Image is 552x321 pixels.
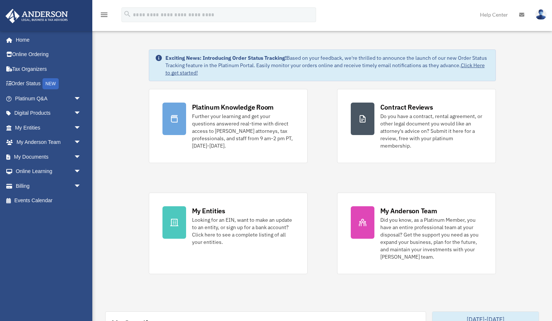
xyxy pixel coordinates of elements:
span: arrow_drop_down [74,106,89,121]
img: User Pic [535,9,546,20]
span: arrow_drop_down [74,91,89,106]
img: Anderson Advisors Platinum Portal [3,9,70,23]
span: arrow_drop_down [74,120,89,135]
a: Contract Reviews Do you have a contract, rental agreement, or other legal document you would like... [337,89,496,163]
a: My Entities Looking for an EIN, want to make an update to an entity, or sign up for a bank accoun... [149,193,308,274]
div: Do you have a contract, rental agreement, or other legal document you would like an attorney's ad... [380,113,482,149]
a: Click Here to get started! [165,62,485,76]
div: My Anderson Team [380,206,437,215]
a: Tax Organizers [5,62,92,76]
a: My Anderson Teamarrow_drop_down [5,135,92,150]
span: arrow_drop_down [74,164,89,179]
a: My Entitiesarrow_drop_down [5,120,92,135]
a: Online Learningarrow_drop_down [5,164,92,179]
div: Further your learning and get your questions answered real-time with direct access to [PERSON_NAM... [192,113,294,149]
div: My Entities [192,206,225,215]
span: arrow_drop_down [74,179,89,194]
div: Based on your feedback, we're thrilled to announce the launch of our new Order Status Tracking fe... [165,54,490,76]
a: Order StatusNEW [5,76,92,92]
a: Home [5,32,89,47]
a: Digital Productsarrow_drop_down [5,106,92,121]
i: search [123,10,131,18]
a: Platinum Knowledge Room Further your learning and get your questions answered real-time with dire... [149,89,308,163]
div: Did you know, as a Platinum Member, you have an entire professional team at your disposal? Get th... [380,216,482,260]
a: Billingarrow_drop_down [5,179,92,193]
span: arrow_drop_down [74,135,89,150]
div: Contract Reviews [380,103,433,112]
i: menu [100,10,109,19]
div: Looking for an EIN, want to make an update to an entity, or sign up for a bank account? Click her... [192,216,294,246]
a: Online Ordering [5,47,92,62]
div: Platinum Knowledge Room [192,103,274,112]
a: My Documentsarrow_drop_down [5,149,92,164]
strong: Exciting News: Introducing Order Status Tracking! [165,55,287,61]
div: NEW [42,78,59,89]
a: menu [100,13,109,19]
a: My Anderson Team Did you know, as a Platinum Member, you have an entire professional team at your... [337,193,496,274]
a: Platinum Q&Aarrow_drop_down [5,91,92,106]
a: Events Calendar [5,193,92,208]
span: arrow_drop_down [74,149,89,165]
